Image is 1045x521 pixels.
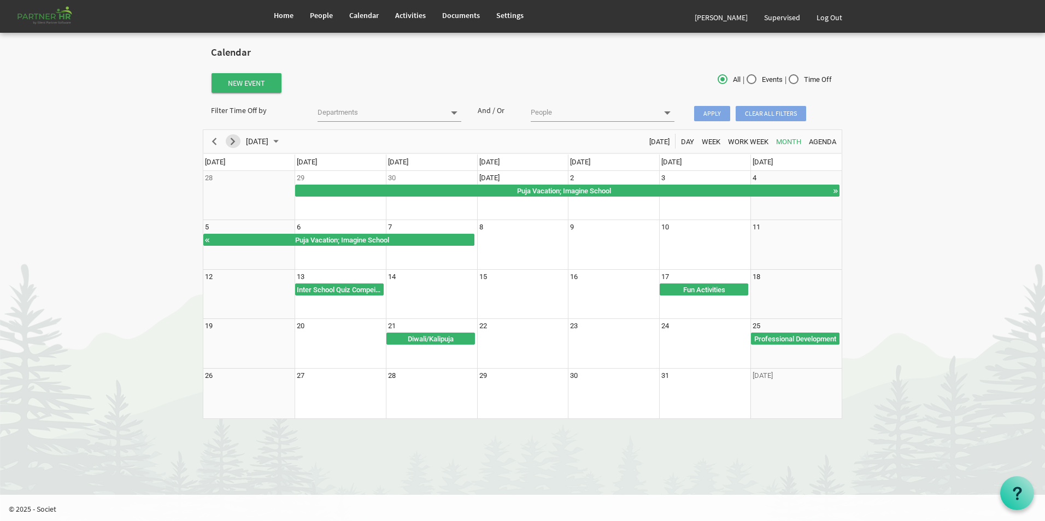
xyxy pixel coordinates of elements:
div: Tuesday, October 28, 2025 [388,370,396,381]
span: [DATE] [661,158,682,166]
button: Previous [207,134,222,148]
span: [DATE] [479,158,500,166]
div: Saturday, October 4, 2025 [753,173,756,183]
div: Tuesday, October 14, 2025 [388,271,396,282]
button: Work Week [726,134,771,148]
div: Friday, October 24, 2025 [661,321,669,331]
div: Fun Activities Begin From Friday, October 17, 2025 at 12:00:00 AM GMT-07:00 Ends At Saturday, Oct... [660,283,748,295]
div: Saturday, October 25, 2025 [753,321,760,331]
input: Departments [318,105,444,120]
div: Puja Vacation; Imagine School [210,234,474,245]
div: Inter School Quiz Compeition Begin From Monday, October 13, 2025 at 12:00:00 AM GMT-07:00 Ends At... [295,283,384,295]
span: [DATE] [297,158,317,166]
span: Events [747,75,783,85]
div: Thursday, October 30, 2025 [570,370,578,381]
div: Thursday, October 2, 2025 [570,173,574,183]
span: Week [701,135,721,149]
div: Puja Vacation; Imagine School [296,185,833,196]
span: All [718,75,741,85]
a: Supervised [756,2,808,33]
div: previous period [205,130,224,153]
button: Agenda [807,134,838,148]
span: Documents [442,10,480,20]
div: Wednesday, October 15, 2025 [479,271,487,282]
span: Home [274,10,293,20]
div: Wednesday, October 29, 2025 [479,370,487,381]
div: Wednesday, October 1, 2025 [479,173,500,183]
div: Saturday, October 11, 2025 [753,222,760,233]
div: Sunday, October 5, 2025 [205,222,209,233]
span: Work Week [727,135,770,149]
button: September 2025 [244,134,284,148]
div: Friday, October 31, 2025 [661,370,669,381]
span: [DATE] [245,135,269,149]
div: Sunday, October 12, 2025 [205,271,213,282]
div: Puja Vacation Begin From Monday, September 29, 2025 at 12:00:00 AM GMT-07:00 Ends At Wednesday, O... [203,234,474,246]
div: Friday, October 3, 2025 [661,173,665,183]
span: [DATE] [648,135,671,149]
div: Monday, October 20, 2025 [297,321,304,331]
div: Monday, October 6, 2025 [297,222,301,233]
span: [DATE] [388,158,408,166]
a: [PERSON_NAME] [686,2,756,33]
div: | | [629,72,842,88]
div: Thursday, October 23, 2025 [570,321,578,331]
div: October 2025 [242,130,285,153]
button: Week [700,134,723,148]
div: Saturday, October 18, 2025 [753,271,760,282]
div: Monday, October 13, 2025 [297,271,304,282]
p: © 2025 - Societ [9,504,1045,514]
button: Next [226,134,240,148]
h2: Calendar [211,47,834,58]
div: Tuesday, October 7, 2025 [388,222,392,233]
div: Sunday, October 26, 2025 [205,370,213,381]
div: Puja Vacation Begin From Monday, September 29, 2025 at 12:00:00 AM GMT-07:00 Ends At Wednesday, O... [295,185,840,197]
span: Supervised [764,13,800,22]
span: Settings [496,10,524,20]
button: Today [648,134,672,148]
span: Clear all filters [736,106,806,121]
div: Professional Development [752,333,839,344]
div: Professional Development Begin From Saturday, October 25, 2025 at 12:00:00 AM GMT-07:00 Ends At S... [751,333,839,345]
div: next period [224,130,242,153]
div: Saturday, November 1, 2025 [753,370,773,381]
span: Agenda [808,135,837,149]
div: Diwali/Kalipuja Begin From Tuesday, October 21, 2025 at 12:00:00 AM GMT-07:00 Ends At Wednesday, ... [386,333,475,345]
div: And / Or [469,105,523,116]
span: Calendar [349,10,379,20]
span: Time Off [789,75,832,85]
div: Monday, September 29, 2025 [297,173,304,183]
div: Fun Activities [660,284,748,295]
span: Activities [395,10,426,20]
div: Inter School Quiz Compeition [296,284,383,295]
div: Thursday, October 9, 2025 [570,222,574,233]
span: [DATE] [570,158,590,166]
div: Monday, October 27, 2025 [297,370,304,381]
div: Sunday, September 28, 2025 [205,173,213,183]
div: Sunday, October 19, 2025 [205,321,213,331]
button: New Event [212,73,281,93]
span: [DATE] [205,158,225,166]
div: Diwali/Kalipuja [387,333,474,344]
div: Friday, October 17, 2025 [661,271,669,282]
div: Wednesday, October 22, 2025 [479,321,487,331]
span: Apply [694,106,730,121]
button: Month [774,134,803,148]
div: Tuesday, October 21, 2025 [388,321,396,331]
div: Wednesday, October 8, 2025 [479,222,483,233]
div: Thursday, October 16, 2025 [570,271,578,282]
button: Day [679,134,696,148]
div: Filter Time Off by [203,105,309,116]
span: Month [775,135,802,149]
div: Tuesday, September 30, 2025 [388,173,396,183]
a: Log Out [808,2,850,33]
schedule: of October 2025 [203,129,842,419]
span: People [310,10,333,20]
span: Day [680,135,695,149]
span: [DATE] [753,158,773,166]
div: Friday, October 10, 2025 [661,222,669,233]
input: People [531,105,657,120]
